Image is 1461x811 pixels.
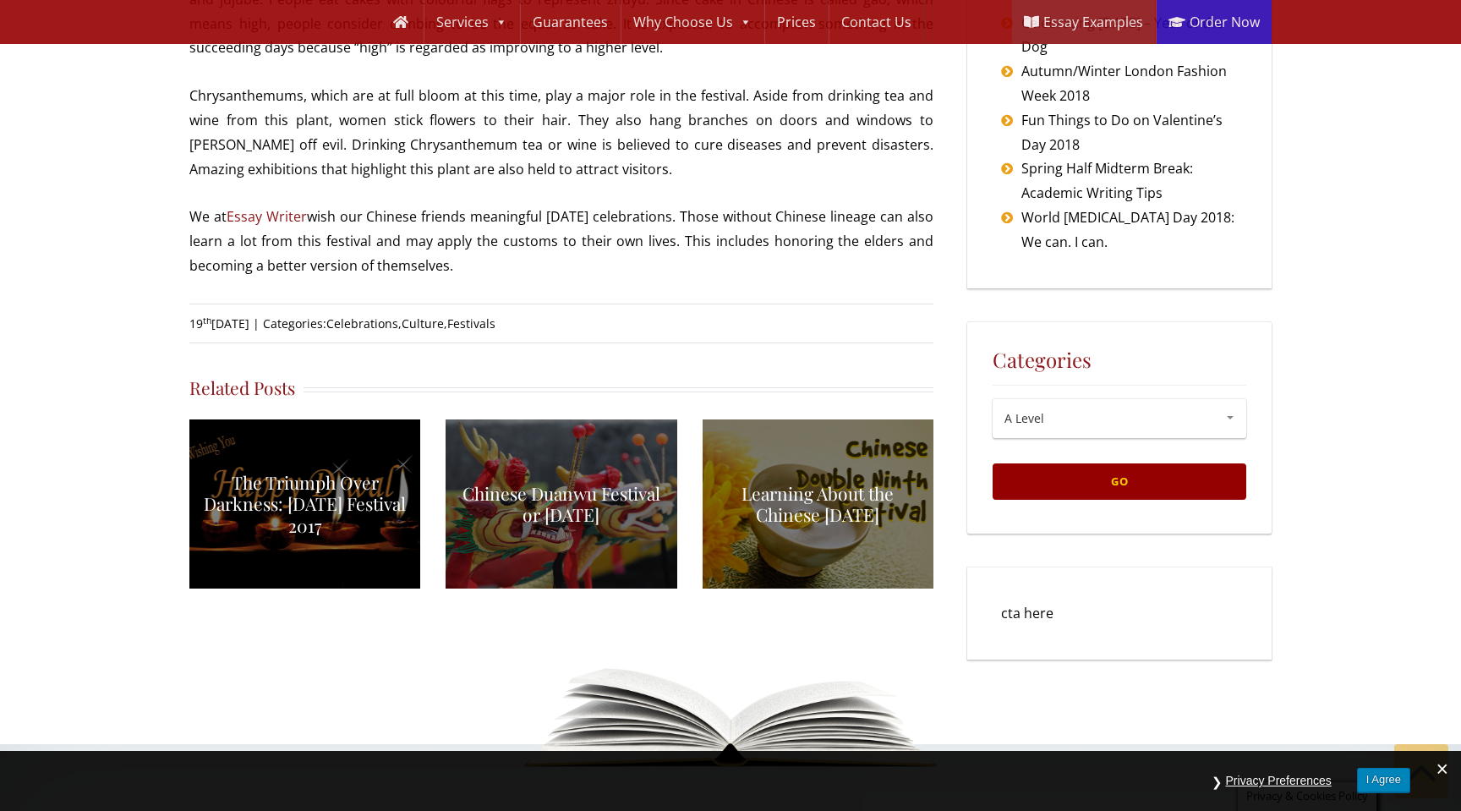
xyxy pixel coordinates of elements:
[189,304,933,343] div: 19 [DATE] | Categories:
[227,207,307,226] a: Essay Writer
[993,463,1246,500] button: Go
[189,375,304,399] h6: Related Posts
[993,348,1246,372] h5: Categories
[189,205,933,277] p: We at wish our Chinese friends meaningful [DATE] celebrations. Those without Chinese lineage can ...
[189,84,933,181] p: Chrysanthemums, which are at full bloom at this time, play a major role in the festival. Aside fr...
[1001,601,1238,626] div: cta here
[326,315,495,332] span: , ,
[447,315,495,332] a: festivals
[1217,768,1340,794] button: Privacy Preferences
[402,315,444,332] a: culture
[1021,108,1238,157] a: Fun Things to Do on Valentine’s Day 2018
[1357,768,1410,792] button: I Agree
[326,315,398,332] a: celebrations
[1021,59,1238,108] a: Autumn/Winter London Fashion Week 2018
[203,315,211,326] sup: th
[1021,205,1238,255] a: World [MEDICAL_DATA] Day 2018: We can. I can.
[1021,156,1238,205] a: Spring Half Midterm Break: Academic Writing Tips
